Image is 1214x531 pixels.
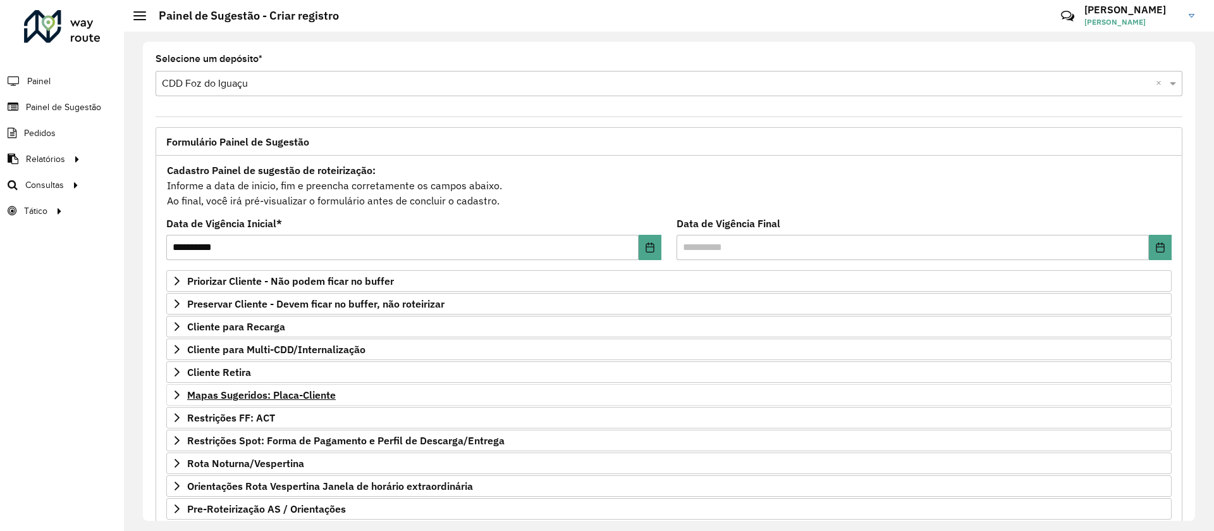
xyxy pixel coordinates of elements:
span: Cliente para Recarga [187,322,285,332]
label: Selecione um depósito [156,51,262,66]
a: Mapas Sugeridos: Placa-Cliente [166,384,1172,406]
span: Pedidos [24,127,56,140]
a: Rota Noturna/Vespertina [166,453,1172,474]
span: Priorizar Cliente - Não podem ficar no buffer [187,276,394,286]
a: Preservar Cliente - Devem ficar no buffer, não roteirizar [166,293,1172,315]
span: Mapas Sugeridos: Placa-Cliente [187,390,336,400]
button: Choose Date [639,235,661,260]
span: Tático [24,204,47,218]
span: Orientações Rota Vespertina Janela de horário extraordinária [187,481,473,491]
a: Orientações Rota Vespertina Janela de horário extraordinária [166,475,1172,497]
span: Restrições Spot: Forma de Pagamento e Perfil de Descarga/Entrega [187,435,505,446]
a: Pre-Roteirização AS / Orientações [166,498,1172,520]
label: Data de Vigência Inicial [166,216,282,231]
span: [PERSON_NAME] [1084,16,1179,28]
span: Formulário Painel de Sugestão [166,137,309,147]
a: Cliente para Multi-CDD/Internalização [166,339,1172,360]
span: Pre-Roteirização AS / Orientações [187,504,346,514]
span: Clear all [1156,76,1167,91]
a: Cliente Retira [166,361,1172,383]
a: Restrições Spot: Forma de Pagamento e Perfil de Descarga/Entrega [166,430,1172,451]
span: Rota Noturna/Vespertina [187,458,304,468]
span: Painel de Sugestão [26,101,101,114]
h2: Painel de Sugestão - Criar registro [146,9,339,23]
span: Cliente para Multi-CDD/Internalização [187,344,365,354]
a: Priorizar Cliente - Não podem ficar no buffer [166,270,1172,292]
span: Consultas [25,178,64,192]
a: Restrições FF: ACT [166,407,1172,428]
span: Relatórios [26,153,65,166]
a: Contato Rápido [1054,3,1081,30]
label: Data de Vigência Final [677,216,780,231]
span: Cliente Retira [187,367,251,377]
a: Cliente para Recarga [166,316,1172,337]
span: Restrições FF: ACT [187,413,275,423]
div: Informe a data de inicio, fim e preencha corretamente os campos abaixo. Ao final, você irá pré-vi... [166,162,1172,209]
span: Painel [27,75,51,88]
span: Preservar Cliente - Devem ficar no buffer, não roteirizar [187,299,445,309]
button: Choose Date [1149,235,1172,260]
strong: Cadastro Painel de sugestão de roteirização: [167,164,376,177]
h3: [PERSON_NAME] [1084,4,1179,16]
